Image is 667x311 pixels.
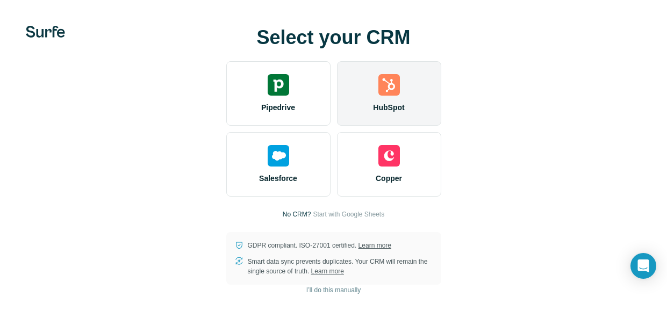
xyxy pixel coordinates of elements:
span: Copper [376,173,402,184]
p: Smart data sync prevents duplicates. Your CRM will remain the single source of truth. [248,257,433,276]
span: HubSpot [373,102,404,113]
span: Pipedrive [261,102,295,113]
img: salesforce's logo [268,145,289,167]
p: GDPR compliant. ISO-27001 certified. [248,241,391,250]
img: Surfe's logo [26,26,65,38]
span: Salesforce [259,173,297,184]
img: pipedrive's logo [268,74,289,96]
img: hubspot's logo [378,74,400,96]
a: Learn more [358,242,391,249]
a: Learn more [311,267,344,275]
div: Open Intercom Messenger [630,253,656,279]
p: No CRM? [283,209,311,219]
button: Start with Google Sheets [313,209,384,219]
img: copper's logo [378,145,400,167]
button: I’ll do this manually [299,282,368,298]
span: I’ll do this manually [306,285,361,295]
